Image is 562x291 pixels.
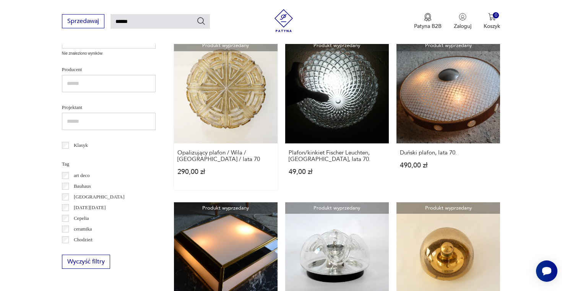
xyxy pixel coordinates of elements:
a: Ikona medaluPatyna B2B [414,13,442,30]
img: Patyna - sklep z meblami i dekoracjami vintage [272,9,295,32]
button: 0Koszyk [484,13,500,30]
h3: Opalizujący plafon / Wila / [GEOGRAPHIC_DATA] / lata 70 [177,150,274,163]
button: Szukaj [197,16,206,26]
p: Koszyk [484,23,500,30]
a: Produkt wyprzedanyPlafon/kinkiet Fischer Leuchten, Niemcy, lata 70.Plafon/kinkiet Fischer Leuchte... [285,40,389,190]
h3: Duński plafon, lata 70. [400,150,497,156]
img: Ikona medalu [424,13,432,21]
a: Sprzedawaj [62,19,104,24]
p: [GEOGRAPHIC_DATA] [74,193,125,201]
button: Patyna B2B [414,13,442,30]
p: Tag [62,160,156,168]
p: Cepelia [74,214,89,223]
p: Klasyk [74,141,88,150]
p: [DATE][DATE] [74,203,106,212]
p: Patyna B2B [414,23,442,30]
img: Ikonka użytkownika [459,13,466,21]
h3: Plafon/kinkiet Fischer Leuchten, [GEOGRAPHIC_DATA], lata 70. [289,150,385,163]
p: Nie znaleziono wyników [62,50,156,57]
p: Zaloguj [454,23,471,30]
p: Bauhaus [74,182,91,190]
p: Producent [62,65,156,74]
p: Ćmielów [74,246,92,255]
iframe: Smartsupp widget button [536,260,557,282]
a: Produkt wyprzedanyOpalizujący plafon / Wila / Niemcy / lata 70Opalizujący plafon / Wila / [GEOGRA... [174,40,278,190]
p: ceramika [74,225,92,233]
p: 290,00 zł [177,169,274,175]
button: Sprzedawaj [62,14,104,28]
a: Produkt wyprzedanyDuński plafon, lata 70.Duński plafon, lata 70.490,00 zł [396,40,500,190]
button: Zaloguj [454,13,471,30]
button: Wyczyść filtry [62,255,110,269]
p: art deco [74,171,90,180]
div: 0 [493,12,499,19]
p: Projektant [62,103,156,112]
p: 490,00 zł [400,162,497,169]
img: Ikona koszyka [488,13,496,21]
p: 49,00 zł [289,169,385,175]
p: Chodzież [74,236,93,244]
